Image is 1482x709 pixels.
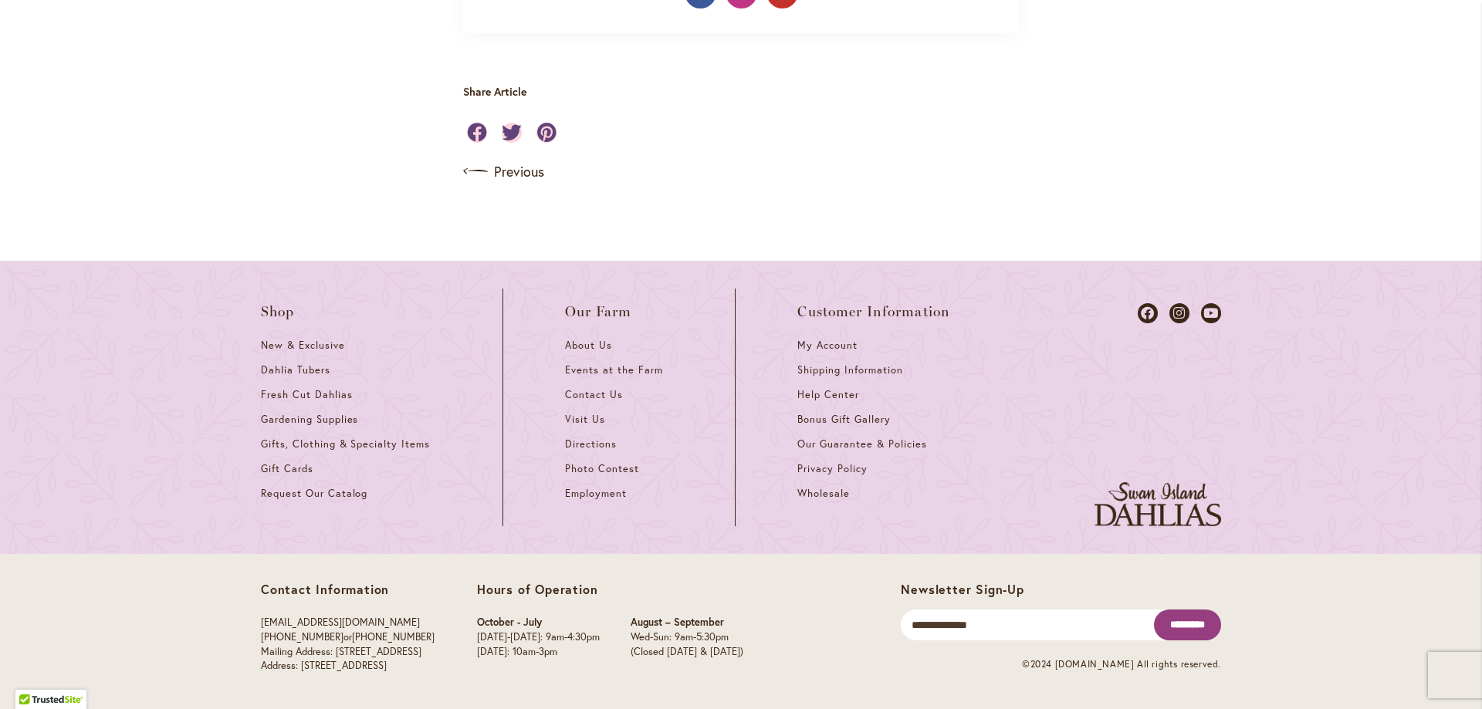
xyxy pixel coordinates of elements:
a: [EMAIL_ADDRESS][DOMAIN_NAME] [261,616,420,629]
span: Privacy Policy [797,462,868,475]
span: Our Farm [565,304,631,319]
span: Request Our Catalog [261,487,367,500]
a: Share on Facebook [467,123,487,143]
span: Employment [565,487,627,500]
span: Events at the Farm [565,363,662,376]
span: Gardening Supplies [261,413,358,426]
span: Wholesale [797,487,850,500]
a: [PHONE_NUMBER] [261,630,343,643]
span: Visit Us [565,413,605,426]
img: arrow icon [463,159,488,184]
a: Dahlias on Youtube [1201,303,1221,323]
a: Dahlias on Facebook [1138,303,1158,323]
span: Our Guarantee & Policies [797,437,926,451]
span: Shop [261,304,295,319]
p: Contact Information [261,582,435,597]
span: Newsletter Sign-Up [901,581,1024,597]
span: New & Exclusive [261,339,345,352]
span: Fresh Cut Dahlias [261,388,353,401]
a: Share on Pinterest [536,123,557,143]
span: Help Center [797,388,859,401]
span: Shipping Information [797,363,902,376]
span: About Us [565,339,612,352]
a: Share on Twitter [502,123,522,143]
p: Wed-Sun: 9am-5:30pm [631,630,743,645]
a: Dahlias on Instagram [1169,303,1189,323]
span: Gifts, Clothing & Specialty Items [261,437,430,451]
p: Hours of Operation [477,582,743,597]
span: Directions [565,437,617,451]
a: [PHONE_NUMBER] [352,630,435,643]
a: Previous [463,159,544,184]
span: Dahlia Tubers [261,363,330,376]
p: (Closed [DATE] & [DATE]) [631,645,743,660]
p: Share Article [463,84,549,100]
span: Contact Us [565,388,623,401]
p: October - July [477,616,600,630]
span: Gift Cards [261,462,313,475]
p: or Mailing Address: [STREET_ADDRESS] Address: [STREET_ADDRESS] [261,616,435,673]
p: [DATE]-[DATE]: 9am-4:30pm [477,630,600,645]
span: My Account [797,339,858,352]
span: Photo Contest [565,462,639,475]
p: August – September [631,616,743,630]
span: Bonus Gift Gallery [797,413,890,426]
span: Customer Information [797,304,950,319]
p: [DATE]: 10am-3pm [477,645,600,660]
